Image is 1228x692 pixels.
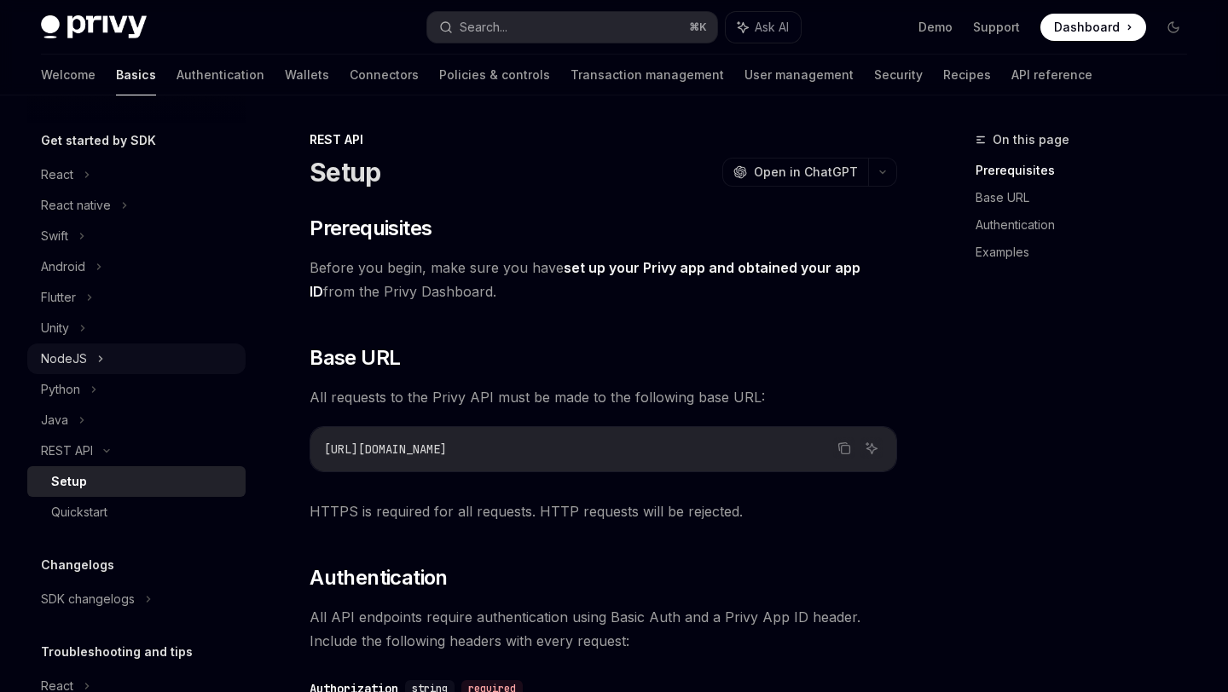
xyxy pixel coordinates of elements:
[41,441,93,461] div: REST API
[754,164,858,181] span: Open in ChatGPT
[310,157,380,187] h1: Setup
[755,19,789,36] span: Ask AI
[350,55,419,95] a: Connectors
[41,226,68,246] div: Swift
[41,287,76,308] div: Flutter
[27,497,246,528] a: Quickstart
[41,555,114,575] h5: Changelogs
[51,502,107,522] div: Quickstart
[285,55,329,95] a: Wallets
[689,20,707,34] span: ⌘ K
[1054,19,1120,36] span: Dashboard
[1160,14,1187,41] button: Toggle dark mode
[874,55,923,95] a: Security
[993,130,1069,150] span: On this page
[310,344,400,372] span: Base URL
[310,605,897,653] span: All API endpoints require authentication using Basic Auth and a Privy App ID header. Include the ...
[41,379,80,400] div: Python
[726,12,801,43] button: Ask AI
[41,349,87,369] div: NodeJS
[41,589,135,609] div: SDK changelogs
[427,12,716,43] button: Search...⌘K
[310,256,897,303] span: Before you begin, make sure you have from the Privy Dashboard.
[943,55,991,95] a: Recipes
[722,158,868,187] button: Open in ChatGPT
[41,410,68,430] div: Java
[1011,55,1092,95] a: API reference
[976,211,1201,239] a: Authentication
[310,564,448,591] span: Authentication
[460,17,507,37] div: Search...
[310,131,897,148] div: REST API
[27,466,246,497] a: Setup
[41,130,156,151] h5: Get started by SDK
[976,239,1201,266] a: Examples
[860,437,883,459] button: Ask AI
[973,19,1020,36] a: Support
[41,15,147,39] img: dark logo
[177,55,264,95] a: Authentication
[41,195,111,216] div: React native
[918,19,953,36] a: Demo
[310,385,897,409] span: All requests to the Privy API must be made to the following base URL:
[439,55,550,95] a: Policies & controls
[116,55,156,95] a: Basics
[41,642,193,662] h5: Troubleshooting and tips
[41,257,85,277] div: Android
[310,499,897,523] span: HTTPS is required for all requests. HTTP requests will be rejected.
[1040,14,1146,41] a: Dashboard
[976,184,1201,211] a: Base URL
[310,215,432,242] span: Prerequisites
[571,55,724,95] a: Transaction management
[833,437,855,459] button: Copy the contents from the code block
[976,157,1201,184] a: Prerequisites
[744,55,854,95] a: User management
[310,259,860,301] a: set up your Privy app and obtained your app ID
[324,441,447,457] span: [URL][DOMAIN_NAME]
[41,55,96,95] a: Welcome
[41,164,73,185] div: React
[51,471,87,492] div: Setup
[41,318,69,338] div: Unity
